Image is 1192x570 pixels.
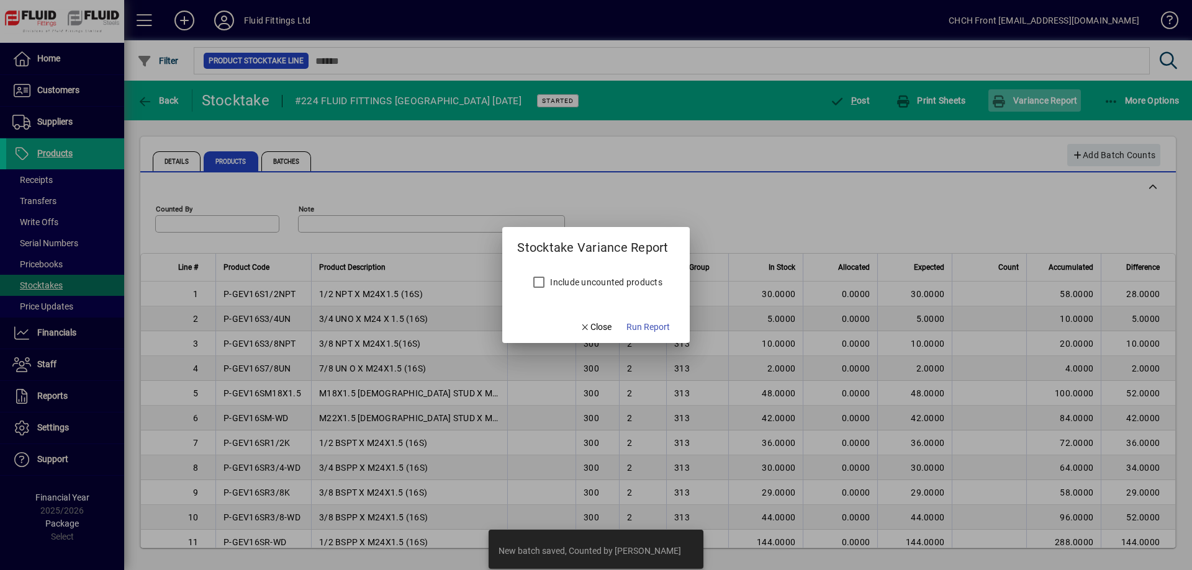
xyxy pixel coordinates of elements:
span: Run Report [626,321,670,334]
h2: Stocktake Variance Report [502,227,683,257]
label: Include uncounted products [548,276,662,288]
button: Close [574,316,616,338]
button: Run Report [621,316,675,338]
span: Close [579,321,612,334]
